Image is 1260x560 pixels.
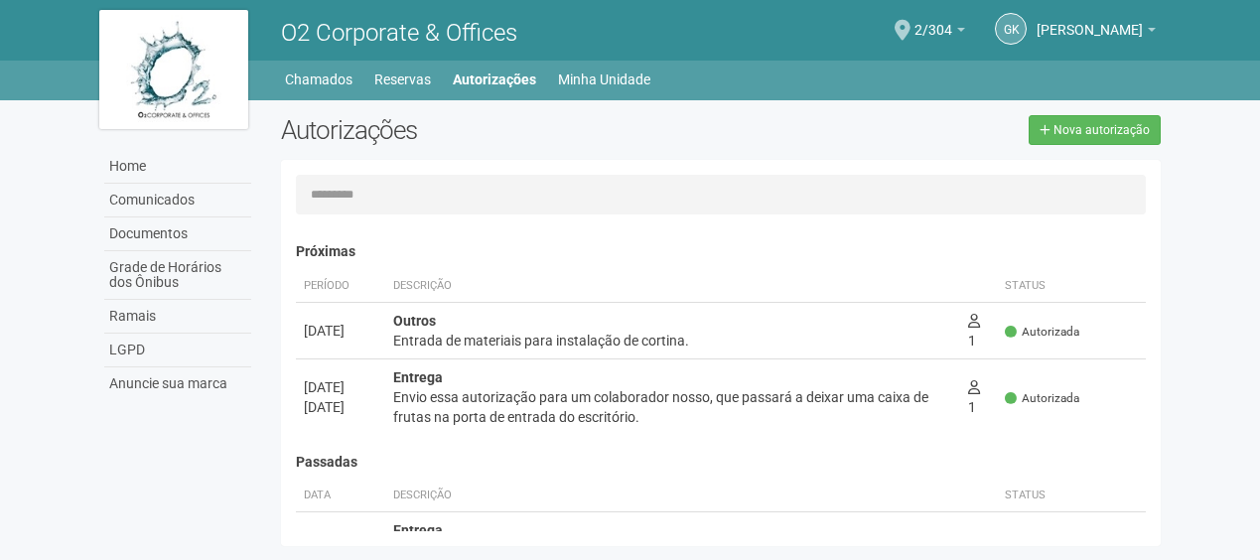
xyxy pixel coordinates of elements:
[374,66,431,93] a: Reservas
[393,522,443,538] strong: Entrega
[281,115,706,145] h2: Autorizações
[1053,123,1150,137] span: Nova autorização
[285,66,352,93] a: Chamados
[296,270,385,303] th: Período
[997,270,1146,303] th: Status
[104,184,251,217] a: Comunicados
[296,244,1147,259] h4: Próximas
[1037,3,1143,38] span: Gleice Kelly
[453,66,536,93] a: Autorizações
[104,217,251,251] a: Documentos
[914,25,965,41] a: 2/304
[393,369,443,385] strong: Entrega
[99,10,248,129] img: logo.jpg
[304,377,377,397] div: [DATE]
[104,251,251,300] a: Grade de Horários dos Ônibus
[393,331,952,350] div: Entrada de materiais para instalação de cortina.
[104,300,251,334] a: Ramais
[296,455,1147,470] h4: Passadas
[968,379,980,415] span: 1
[1005,390,1079,407] span: Autorizada
[393,313,436,329] strong: Outros
[1029,115,1161,145] a: Nova autorização
[104,150,251,184] a: Home
[385,480,998,512] th: Descrição
[997,480,1146,512] th: Status
[995,13,1027,45] a: GK
[304,530,377,550] div: [DATE]
[393,387,952,427] div: Envio essa autorização para um colaborador nosso, que passará a deixar uma caixa de frutas na por...
[304,321,377,341] div: [DATE]
[104,367,251,400] a: Anuncie sua marca
[296,480,385,512] th: Data
[304,397,377,417] div: [DATE]
[558,66,650,93] a: Minha Unidade
[1005,324,1079,341] span: Autorizada
[385,270,960,303] th: Descrição
[104,334,251,367] a: LGPD
[281,19,517,47] span: O2 Corporate & Offices
[968,313,980,349] span: 1
[914,3,952,38] span: 2/304
[1037,25,1156,41] a: [PERSON_NAME]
